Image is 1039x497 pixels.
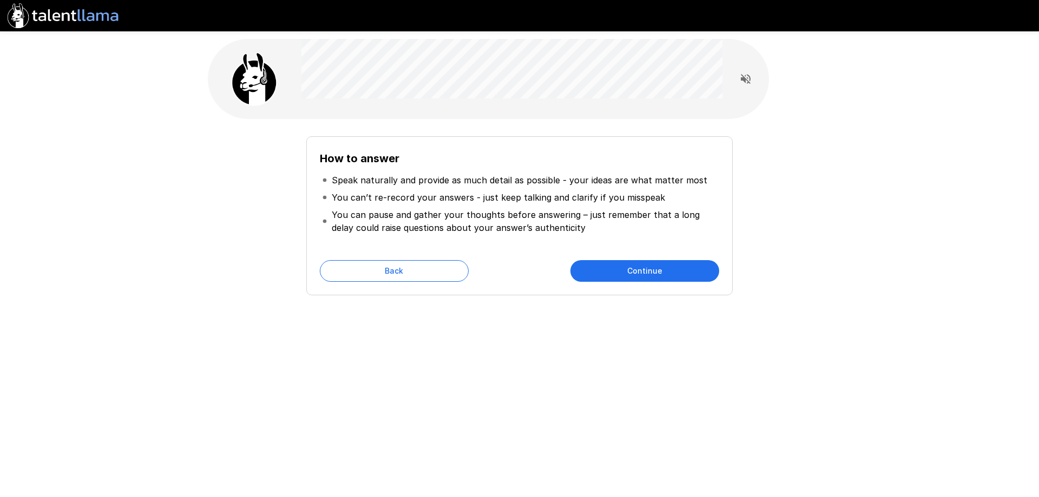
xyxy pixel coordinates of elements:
button: Read questions aloud [735,68,757,90]
p: You can’t re-record your answers - just keep talking and clarify if you misspeak [332,191,665,204]
b: How to answer [320,152,399,165]
p: Speak naturally and provide as much detail as possible - your ideas are what matter most [332,174,707,187]
p: You can pause and gather your thoughts before answering – just remember that a long delay could r... [332,208,717,234]
button: Continue [570,260,719,282]
button: Back [320,260,469,282]
img: llama_clean.png [227,52,281,106]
